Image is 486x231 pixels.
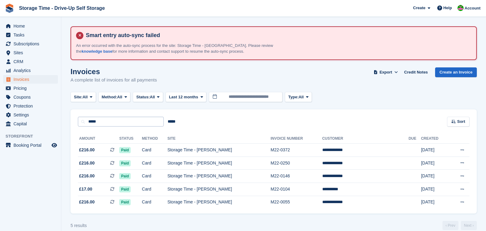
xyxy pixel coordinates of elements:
span: £17.00 [79,186,92,192]
td: M22-0250 [270,157,322,170]
td: [DATE] [421,196,449,209]
img: stora-icon-8386f47178a22dfd0bd8f6a31ec36ba5ce8667c1dd55bd0f319d3a0aa187defe.svg [5,4,14,13]
span: Settings [13,111,50,119]
a: menu [3,48,58,57]
button: Last 12 months [166,92,206,102]
a: Preview store [51,142,58,149]
th: Created [421,134,449,144]
span: Pricing [13,84,50,93]
button: Method: All [98,92,131,102]
span: £216.00 [79,173,95,179]
td: [DATE] [421,170,449,183]
th: Status [119,134,142,144]
span: Booking Portal [13,141,50,150]
td: M22-0372 [270,144,322,157]
span: All [150,94,155,100]
span: All [117,94,122,100]
span: Home [13,22,50,30]
td: [DATE] [421,183,449,196]
h4: Smart entry auto-sync failed [83,32,471,39]
span: Export [380,69,392,75]
td: Card [142,183,167,196]
span: All [82,94,88,100]
td: [DATE] [421,144,449,157]
span: CRM [13,57,50,66]
span: Coupons [13,93,50,101]
th: Customer [322,134,409,144]
a: menu [3,102,58,110]
span: Paid [119,147,131,153]
div: 5 results [71,222,87,229]
td: M22-0104 [270,183,322,196]
a: menu [3,22,58,30]
td: Storage Time - [PERSON_NAME] [167,196,271,209]
span: Storefront [6,133,61,139]
span: £216.00 [79,160,95,166]
span: Type: [288,94,299,100]
span: Status: [136,94,150,100]
span: Tasks [13,31,50,39]
td: M22-0146 [270,170,322,183]
span: All [299,94,304,100]
span: £216.00 [79,199,95,205]
span: Analytics [13,66,50,75]
span: Method: [102,94,117,100]
span: Paid [119,199,131,205]
span: Account [465,5,480,11]
td: Storage Time - [PERSON_NAME] [167,144,271,157]
button: Site: All [71,92,96,102]
a: Credit Notes [402,67,430,78]
td: Storage Time - [PERSON_NAME] [167,183,271,196]
a: menu [3,40,58,48]
p: A complete list of invoices for all payments [71,77,157,84]
a: menu [3,66,58,75]
span: Capital [13,119,50,128]
p: An error occurred with the auto-sync process for the site: Storage Time - [GEOGRAPHIC_DATA]. Plea... [76,43,291,55]
span: Create [413,5,425,11]
a: Previous [442,221,458,230]
td: Storage Time - [PERSON_NAME] [167,170,271,183]
a: menu [3,111,58,119]
a: Next [461,221,477,230]
span: Last 12 months [169,94,198,100]
td: Card [142,157,167,170]
a: menu [3,141,58,150]
h1: Invoices [71,67,157,76]
a: Storage Time - Drive-Up Self Storage [17,3,107,13]
a: menu [3,57,58,66]
span: £216.00 [79,147,95,153]
a: knowledge base [82,49,112,54]
span: Paid [119,186,131,192]
span: Paid [119,160,131,166]
span: Site: [74,94,82,100]
a: menu [3,119,58,128]
th: Invoice Number [270,134,322,144]
td: Card [142,170,167,183]
th: Method [142,134,167,144]
td: M22-0055 [270,196,322,209]
span: Subscriptions [13,40,50,48]
nav: Page [441,221,478,230]
span: Help [443,5,452,11]
td: Card [142,144,167,157]
span: Paid [119,173,131,179]
td: Card [142,196,167,209]
button: Export [372,67,399,78]
a: Create an Invoice [435,67,477,78]
td: [DATE] [421,157,449,170]
span: Invoices [13,75,50,84]
span: Sites [13,48,50,57]
th: Amount [78,134,119,144]
button: Type: All [285,92,312,102]
span: Sort [457,119,465,125]
a: menu [3,31,58,39]
a: menu [3,93,58,101]
th: Site [167,134,271,144]
td: Storage Time - [PERSON_NAME] [167,157,271,170]
th: Due [408,134,421,144]
a: menu [3,84,58,93]
a: menu [3,75,58,84]
button: Status: All [133,92,163,102]
img: Saeed [457,5,464,11]
span: Protection [13,102,50,110]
